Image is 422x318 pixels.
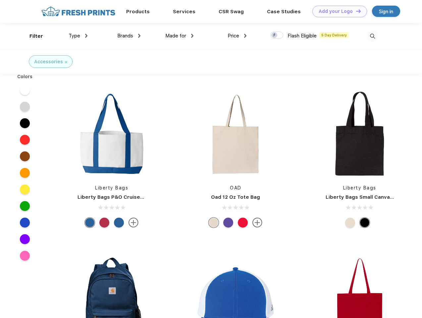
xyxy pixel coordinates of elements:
[165,33,186,39] span: Made for
[68,90,156,178] img: func=resize&h=266
[230,185,241,190] a: OAD
[252,218,262,228] img: more.svg
[138,34,140,38] img: dropdown.png
[126,9,150,15] a: Products
[244,34,246,38] img: dropdown.png
[288,33,317,39] span: Flash Eligible
[360,218,370,228] div: Black
[69,33,80,39] span: Type
[129,218,138,228] img: more.svg
[209,218,219,228] div: Natural
[99,218,109,228] div: White Red
[326,194,406,200] a: Liberty Bags Small Canvas Tote
[39,6,117,17] img: fo%20logo%202.webp
[372,6,400,17] a: Sign in
[12,73,38,80] div: Colors
[345,218,355,228] div: Natural
[78,194,173,200] a: Liberty Bags P&O Cruiser Tote - 7002
[228,33,239,39] span: Price
[29,32,43,40] div: Filter
[85,218,95,228] div: White Royal
[379,8,393,15] div: Sign in
[65,61,67,63] img: filter_cancel.svg
[211,194,260,200] a: Oad 12 Oz Tote Bag
[34,58,63,65] div: Accessories
[356,9,361,13] img: DT
[343,185,376,190] a: Liberty Bags
[95,185,128,190] a: Liberty Bags
[85,34,87,38] img: dropdown.png
[238,218,248,228] div: Red
[319,9,353,14] div: Add your Logo
[223,218,233,228] div: Purple
[367,31,378,42] img: desktop_search.svg
[114,218,124,228] div: White/Royal
[319,32,349,38] span: 5 Day Delivery
[191,90,280,178] img: func=resize&h=266
[117,33,133,39] span: Brands
[191,34,193,38] img: dropdown.png
[316,90,404,178] img: func=resize&h=266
